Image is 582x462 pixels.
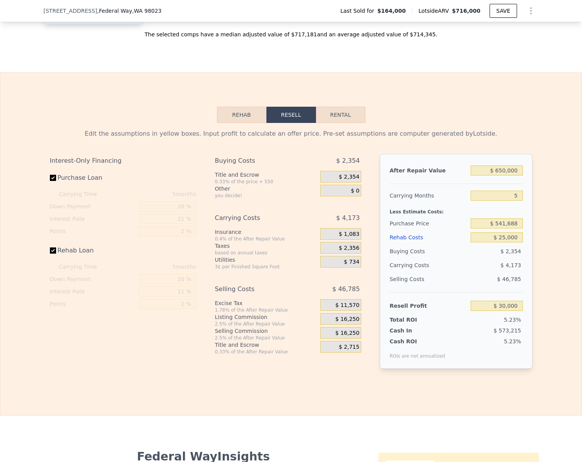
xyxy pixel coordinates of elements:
[316,107,365,123] button: Rental
[389,189,468,203] div: Carrying Months
[377,7,406,15] span: $164,000
[215,179,317,185] div: 0.33% of the price + 550
[339,245,359,252] span: $ 2,356
[50,247,56,254] input: Rehab Loan
[215,282,301,296] div: Selling Costs
[523,3,539,19] button: Show Options
[418,7,452,15] span: Lotside ARV
[389,258,438,272] div: Carrying Costs
[215,349,317,355] div: 0.33% of the After Repair Value
[215,242,317,250] div: Taxes
[215,171,317,179] div: Title and Escrow
[493,327,521,334] span: $ 573,215
[500,248,521,254] span: $ 2,354
[113,188,196,200] div: 5 months
[215,321,317,327] div: 2.5% of the After Repair Value
[389,203,522,217] div: Less Estimate Costs:
[50,244,136,257] label: Rehab Loan
[389,338,445,345] div: Cash ROI
[351,188,359,194] span: $ 0
[335,302,359,309] span: $ 11,570
[50,213,136,225] div: Interest Rate
[215,256,317,264] div: Utilities
[215,236,317,242] div: 0.4% of the After Repair Value
[389,327,438,334] div: Cash In
[332,282,360,296] span: $ 46,785
[336,211,360,225] span: $ 4,173
[215,313,317,321] div: Listing Commission
[215,341,317,349] div: Title and Escrow
[497,276,521,282] span: $ 46,785
[132,8,162,14] span: , WA 98023
[490,4,517,18] button: SAVE
[50,154,196,168] div: Interest-Only Financing
[215,193,317,199] div: you decide!
[215,299,317,307] div: Excise Tax
[97,7,161,15] span: , Federal Way
[339,174,359,181] span: $ 2,354
[389,217,468,230] div: Purchase Price
[215,154,301,168] div: Buying Costs
[50,171,136,185] label: Purchase Loan
[59,261,109,273] div: Carrying Time
[215,335,317,341] div: 2.5% of the After Repair Value
[336,154,360,168] span: $ 2,354
[389,345,445,359] div: ROIs are not annualized
[452,8,481,14] span: $716,000
[339,231,359,238] span: $ 1,083
[504,317,521,323] span: 5.23%
[215,185,317,193] div: Other
[215,250,317,256] div: based on annual taxes
[266,107,316,123] button: Resell
[389,230,468,244] div: Rehab Costs
[389,316,438,324] div: Total ROI
[50,298,136,310] div: Points
[44,24,539,38] div: The selected comps have a median adjusted value of $717,181 and an average adjusted value of $714...
[340,7,377,15] span: Last Sold for
[344,259,359,266] span: $ 734
[215,211,301,225] div: Carrying Costs
[50,273,136,285] div: Down Payment
[217,107,266,123] button: Rehab
[389,272,468,286] div: Selling Costs
[44,7,97,15] span: [STREET_ADDRESS]
[500,262,521,268] span: $ 4,173
[50,285,136,298] div: Interest Rate
[215,264,317,270] div: 3¢ per Finished Square Foot
[389,244,468,258] div: Buying Costs
[339,344,359,351] span: $ 2,715
[50,225,136,237] div: Points
[50,129,533,138] div: Edit the assumptions in yellow boxes. Input profit to calculate an offer price. Pre-set assumptio...
[113,261,196,273] div: 5 months
[50,200,136,213] div: Down Payment
[389,299,468,313] div: Resell Profit
[335,330,359,337] span: $ 16,250
[335,316,359,323] span: $ 16,250
[50,175,56,181] input: Purchase Loan
[215,307,317,313] div: 1.78% of the After Repair Value
[504,338,521,344] span: 5.23%
[389,164,468,177] div: After Repair Value
[59,188,109,200] div: Carrying Time
[215,228,317,236] div: Insurance
[215,327,317,335] div: Selling Commission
